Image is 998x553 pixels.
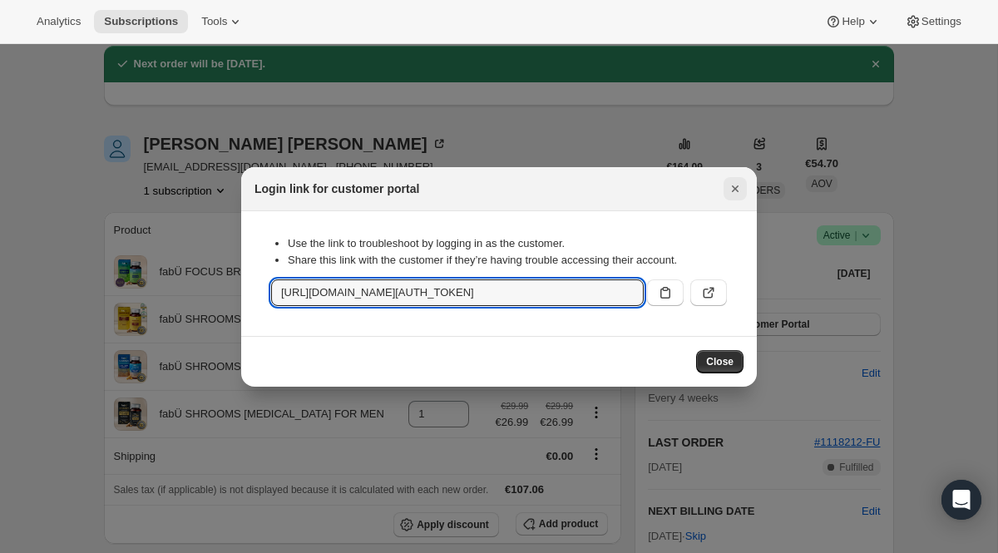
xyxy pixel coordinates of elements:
[201,15,227,28] span: Tools
[94,10,188,33] button: Subscriptions
[895,10,971,33] button: Settings
[104,15,178,28] span: Subscriptions
[921,15,961,28] span: Settings
[27,10,91,33] button: Analytics
[815,10,891,33] button: Help
[842,15,864,28] span: Help
[254,180,419,197] h2: Login link for customer portal
[288,235,727,252] li: Use the link to troubleshoot by logging in as the customer.
[696,350,744,373] button: Close
[288,252,727,269] li: Share this link with the customer if they’re having trouble accessing their account.
[191,10,254,33] button: Tools
[706,355,734,368] span: Close
[941,480,981,520] div: Open Intercom Messenger
[724,177,747,200] button: Close
[37,15,81,28] span: Analytics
